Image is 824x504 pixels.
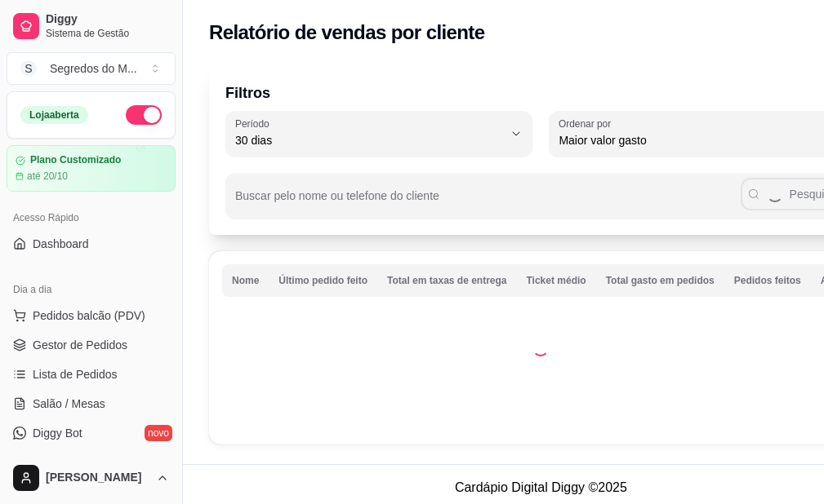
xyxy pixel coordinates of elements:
span: Lista de Pedidos [33,366,118,382]
article: até 20/10 [27,170,68,183]
span: [PERSON_NAME] [46,471,149,485]
span: Dashboard [33,236,89,252]
article: Plano Customizado [30,154,121,166]
a: Salão / Mesas [7,391,176,417]
input: Buscar pelo nome ou telefone do cliente [235,194,741,210]
div: Dia a dia [7,276,176,303]
div: Acesso Rápido [7,205,176,231]
span: 30 dias [235,132,503,148]
label: Ordenar por [559,117,617,130]
button: Select a team [7,52,176,85]
a: Dashboard [7,231,176,257]
button: Pedidos balcão (PDV) [7,303,176,329]
div: Loading [532,340,549,356]
span: Pedidos balcão (PDV) [33,307,145,324]
a: Plano Customizadoaté 20/10 [7,145,176,192]
span: Diggy [46,12,169,27]
a: Diggy Botnovo [7,420,176,446]
span: Salão / Mesas [33,396,105,412]
label: Período [235,117,274,130]
a: KDS [7,449,176,475]
a: Lista de Pedidos [7,361,176,387]
span: Gestor de Pedidos [33,337,127,353]
button: [PERSON_NAME] [7,458,176,497]
a: Gestor de Pedidos [7,332,176,358]
h2: Relatório de vendas por cliente [209,20,485,46]
a: DiggySistema de Gestão [7,7,176,46]
button: Alterar Status [126,105,162,125]
span: Diggy Bot [33,425,82,441]
div: Loja aberta [20,106,88,124]
div: Segredos do M ... [50,60,137,77]
span: S [20,60,37,77]
button: Período30 dias [225,111,532,157]
span: Sistema de Gestão [46,27,169,40]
